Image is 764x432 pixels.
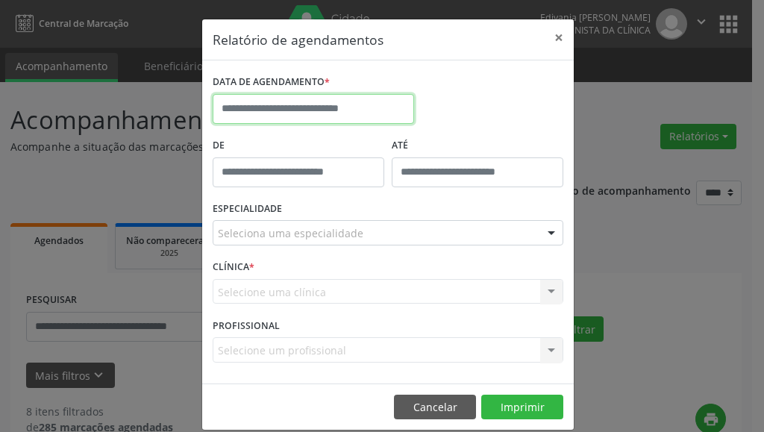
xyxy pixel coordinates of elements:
span: Seleciona uma especialidade [218,225,363,241]
label: ESPECIALIDADE [213,198,282,221]
label: ATÉ [392,134,563,157]
label: De [213,134,384,157]
label: PROFISSIONAL [213,314,280,337]
button: Close [544,19,574,56]
label: DATA DE AGENDAMENTO [213,71,330,94]
h5: Relatório de agendamentos [213,30,383,49]
button: Imprimir [481,395,563,420]
button: Cancelar [394,395,476,420]
label: CLÍNICA [213,256,254,279]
